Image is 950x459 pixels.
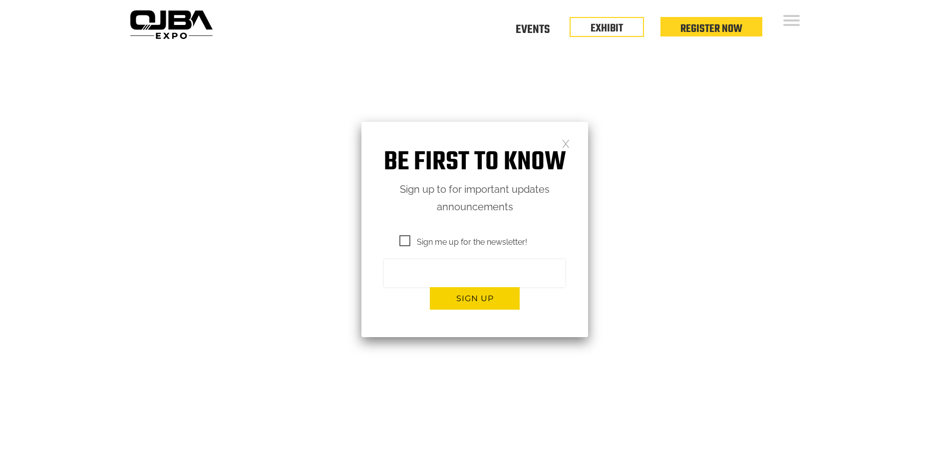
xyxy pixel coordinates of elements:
button: Sign up [430,287,520,310]
a: Close [562,139,570,147]
a: EXHIBIT [591,20,623,37]
h1: Be first to know [361,147,588,178]
a: Register Now [680,20,742,37]
span: Sign me up for the newsletter! [399,236,527,248]
p: Sign up to for important updates announcements [361,181,588,216]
